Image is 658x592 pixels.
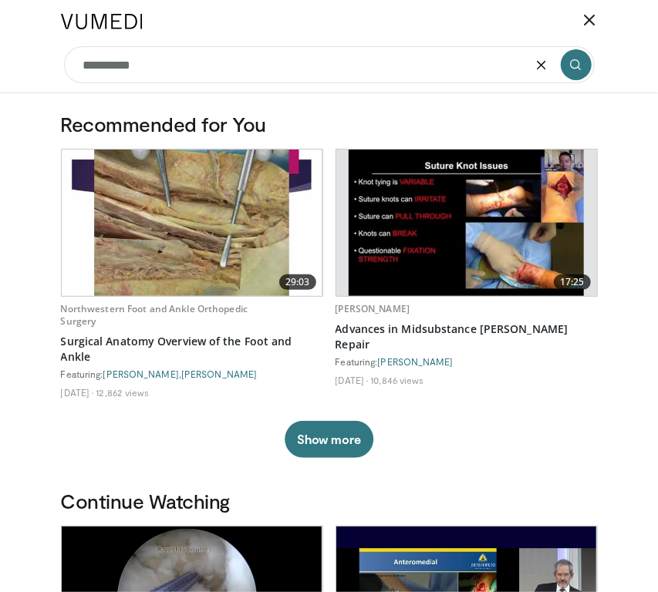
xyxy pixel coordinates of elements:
span: 29:03 [279,274,316,290]
a: [PERSON_NAME] [336,302,410,315]
img: 938aaba1-a3f5-4d34-8f26-22b80dc3addc.620x360_q85_upscale.jpg [62,150,322,296]
li: [DATE] [336,374,369,386]
li: [DATE] [61,386,94,399]
div: Featuring: , [61,368,323,380]
a: Northwestern Foot and Ankle Orthopedic Surgery [61,302,248,328]
input: Search topics, interventions [64,46,595,83]
a: [PERSON_NAME] [181,368,257,379]
a: 29:03 [62,150,322,296]
li: 12,862 views [96,386,149,399]
div: Featuring: [336,355,598,368]
span: 17:25 [554,274,591,290]
a: Surgical Anatomy Overview of the Foot and Ankle [61,334,323,365]
a: 17:25 [336,150,597,296]
img: 2744df12-43f9-44a0-9793-88526dca8547.620x360_q85_upscale.jpg [349,150,583,296]
button: Show more [285,421,373,458]
a: [PERSON_NAME] [103,368,179,379]
li: 10,846 views [370,374,423,386]
h3: Recommended for You [61,112,598,136]
a: Advances in Midsubstance [PERSON_NAME] Repair [336,321,598,352]
a: [PERSON_NAME] [378,356,454,367]
img: VuMedi Logo [61,14,143,29]
h3: Continue Watching [61,489,598,513]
